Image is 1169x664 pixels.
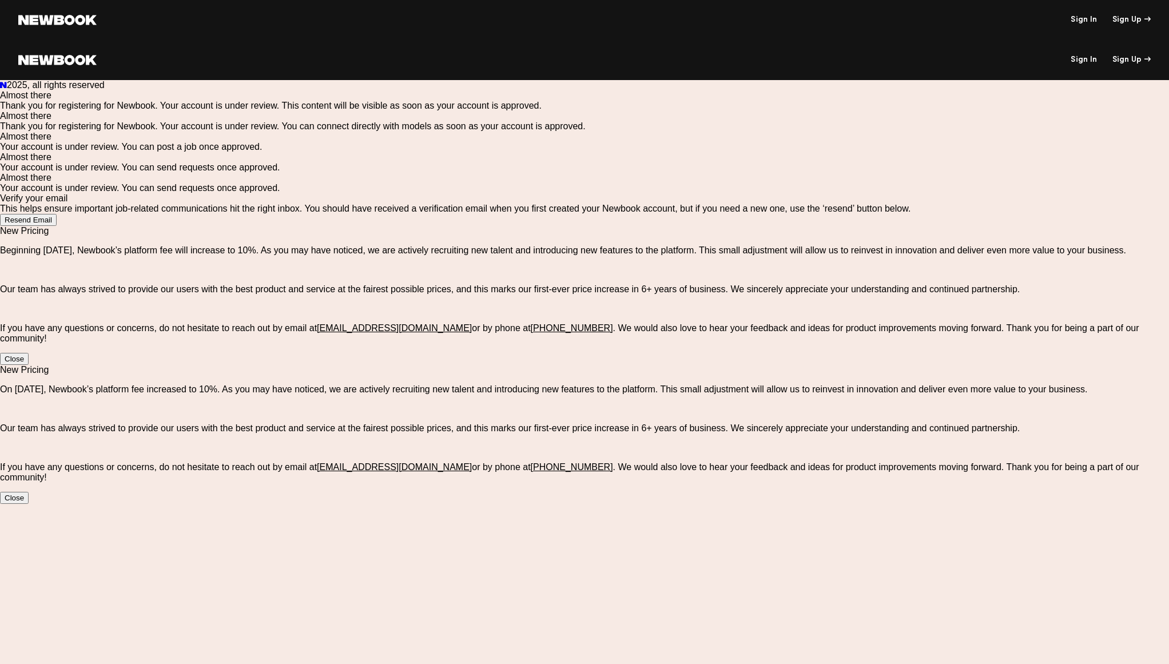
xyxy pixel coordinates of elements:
[317,323,472,333] u: [EMAIL_ADDRESS][DOMAIN_NAME]
[531,462,613,472] u: [PHONE_NUMBER]
[317,462,472,472] u: [EMAIL_ADDRESS][DOMAIN_NAME]
[1071,56,1097,64] a: Sign In
[1112,16,1151,24] div: Sign Up
[1071,16,1097,24] a: Sign In
[1112,56,1151,64] div: Sign Up
[7,80,105,90] span: 2025, all rights reserved
[531,323,613,333] u: [PHONE_NUMBER]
